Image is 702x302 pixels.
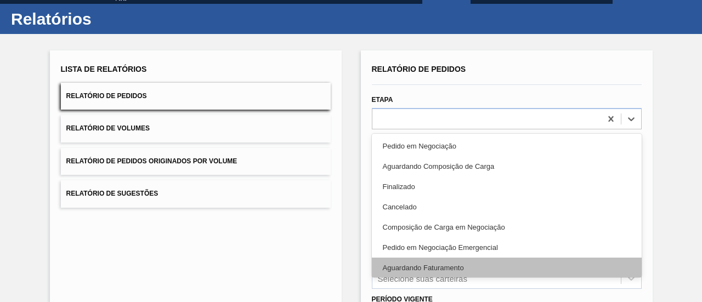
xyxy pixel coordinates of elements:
[61,148,331,175] button: Relatório de Pedidos Originados por Volume
[61,83,331,110] button: Relatório de Pedidos
[61,65,147,73] font: Lista de Relatórios
[61,180,331,207] button: Relatório de Sugestões
[61,115,331,142] button: Relatório de Volumes
[66,125,150,133] font: Relatório de Volumes
[11,10,92,28] font: Relatórios
[383,142,456,150] font: Pedido em Negociação
[383,203,417,211] font: Cancelado
[383,223,505,231] font: Composição de Carga em Negociação
[383,183,415,191] font: Finalizado
[66,190,158,198] font: Relatório de Sugestões
[372,65,466,73] font: Relatório de Pedidos
[372,96,393,104] font: Etapa
[383,264,464,272] font: Aguardando Faturamento
[66,92,147,100] font: Relatório de Pedidos
[383,243,498,252] font: Pedido em Negociação Emergencial
[378,273,467,283] font: Selecione suas carteiras
[383,162,495,170] font: Aguardando Composição de Carga
[66,157,237,165] font: Relatório de Pedidos Originados por Volume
